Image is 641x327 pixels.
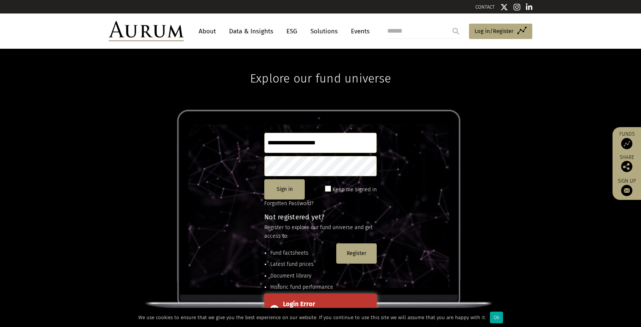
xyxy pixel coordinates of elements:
img: Instagram icon [514,3,520,11]
div: Share [616,155,637,172]
li: Historic fund performance [270,283,333,291]
img: Linkedin icon [526,3,533,11]
a: Forgotten Password? [264,200,313,207]
img: Twitter icon [500,3,508,11]
label: Keep me signed in [332,185,377,194]
p: Register to explore our fund universe and get access to: [264,223,377,240]
img: Access Funds [621,138,632,149]
a: Events [347,24,370,38]
button: Sign in [264,179,305,199]
li: Fund factsheets [270,249,333,257]
img: Aurum [109,21,184,41]
h1: Explore our fund universe [250,49,391,85]
a: Log in/Register [469,24,532,39]
a: Solutions [307,24,341,38]
div: Login Error [283,299,371,309]
a: CONTACT [475,4,495,10]
span: Log in/Register [475,27,514,36]
a: Funds [616,131,637,149]
a: About [195,24,220,38]
a: ESG [283,24,301,38]
li: Latest fund prices [270,260,333,268]
li: Document library [270,272,333,280]
input: Submit [448,24,463,39]
div: Ok [490,312,503,323]
a: Data & Insights [225,24,277,38]
h4: Not registered yet? [264,214,377,220]
img: Sign up to our newsletter [621,185,632,196]
a: Sign up [616,178,637,196]
button: Register [336,243,377,264]
img: Share this post [621,161,632,172]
